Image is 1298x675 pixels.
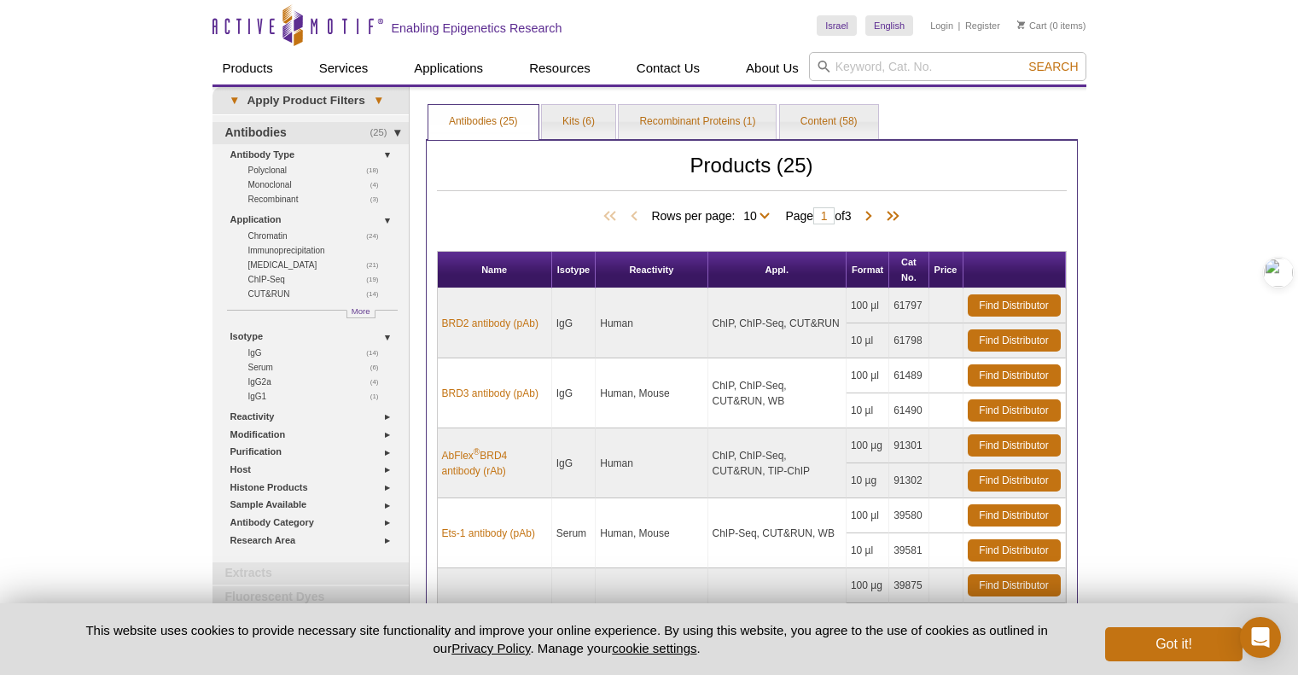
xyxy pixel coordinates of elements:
td: Human [596,288,707,358]
a: (4)IgG2a [248,375,388,389]
span: Search [1028,60,1078,73]
span: ▾ [221,93,247,108]
td: 10 µl [847,393,889,428]
td: ChIP, CUT&RUN [708,568,847,673]
a: (21)[MEDICAL_DATA] [248,258,388,272]
a: (1)IgG1 [248,389,388,404]
td: 39875 [889,568,928,603]
td: 39580 [889,498,928,533]
span: Next Page [860,208,877,225]
th: Reactivity [596,252,707,288]
span: (4) [370,375,388,389]
span: (1) [370,389,388,404]
td: Human [596,428,707,498]
a: Application [230,211,399,229]
th: Format [847,252,889,288]
span: Previous Page [626,208,643,225]
a: Applications [404,52,493,84]
span: (19) [366,272,387,287]
td: 100 µl [847,358,889,393]
a: About Us [736,52,809,84]
h2: Products (25) [437,158,1067,191]
a: ▾Apply Product Filters▾ [212,87,409,114]
a: Products [212,52,283,84]
a: (24)Chromatin Immunoprecipitation [248,229,388,258]
a: Research Area [230,532,399,550]
a: Fluorescent Dyes [212,586,409,608]
p: This website uses cookies to provide necessary site functionality and improve your online experie... [56,621,1078,657]
a: Sample Available [230,496,399,514]
a: AbFlex®BRD4 antibody (rAb) [442,448,547,479]
a: Resources [519,52,601,84]
a: Find Distributor [968,364,1061,387]
a: Kits (6) [542,105,615,139]
div: Open Intercom Messenger [1240,617,1281,658]
a: Register [965,20,1000,32]
td: ChIP, ChIP-Seq, CUT&RUN, TIP-ChIP [708,428,847,498]
td: Human, Mouse [596,358,707,428]
a: Host [230,461,399,479]
span: Page of [777,207,859,224]
a: Reactivity [230,408,399,426]
td: 100 µl [847,288,889,323]
td: 61490 [889,393,928,428]
a: Recombinant Proteins (1) [619,105,776,139]
button: Search [1023,59,1083,74]
a: (25)Antibodies [212,122,409,144]
a: Privacy Policy [451,641,530,655]
th: Price [929,252,963,288]
a: BRD3 antibody (pAb) [442,386,538,401]
td: IgG [552,288,597,358]
a: Modification [230,426,399,444]
a: Isotype [230,328,399,346]
span: First Page [600,208,626,225]
td: 39581 [889,533,928,568]
a: More [346,310,375,318]
a: Find Distributor [968,469,1061,492]
a: Antibody Category [230,514,399,532]
span: (25) [370,122,397,144]
th: Cat No. [889,252,928,288]
a: Antibodies (25) [428,105,538,139]
td: 61798 [889,323,928,358]
li: | [958,15,961,36]
a: Find Distributor [968,399,1061,422]
a: Antibody Type [230,146,399,164]
td: 61797 [889,288,928,323]
sup: ® [474,447,480,457]
a: (4)Monoclonal [248,177,388,192]
a: (3)Recombinant [248,192,388,207]
a: Israel [817,15,857,36]
span: (14) [366,287,387,301]
a: Find Distributor [968,434,1061,457]
span: Last Page [877,208,903,225]
span: (24) [366,229,387,243]
button: Got it! [1105,627,1242,661]
span: (6) [370,360,388,375]
span: More [352,304,370,318]
th: Isotype [552,252,597,288]
td: 100 µg [847,428,889,463]
span: (14) [366,346,387,360]
span: (4) [370,177,388,192]
span: (18) [366,163,387,177]
a: (19)ChIP-Seq [248,272,388,287]
th: Name [438,252,552,288]
a: (14)IgG [248,346,388,360]
td: ChIP-Seq, CUT&RUN, WB [708,498,847,568]
a: Ets-1 antibody (pAb) [442,526,535,541]
span: 3 [845,209,852,223]
input: Keyword, Cat. No. [809,52,1086,81]
td: 10 µg [847,463,889,498]
td: ChIP, ChIP-Seq, CUT&RUN, WB [708,358,847,428]
span: ▾ [365,93,392,108]
span: (3) [370,192,388,207]
span: Rows per page: [651,207,777,224]
td: 91302 [889,463,928,498]
a: Services [309,52,379,84]
a: Login [930,20,953,32]
td: Human, Mouse [596,498,707,568]
td: 10 µl [847,533,889,568]
button: cookie settings [612,641,696,655]
a: (14)CUT&RUN [248,287,388,301]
